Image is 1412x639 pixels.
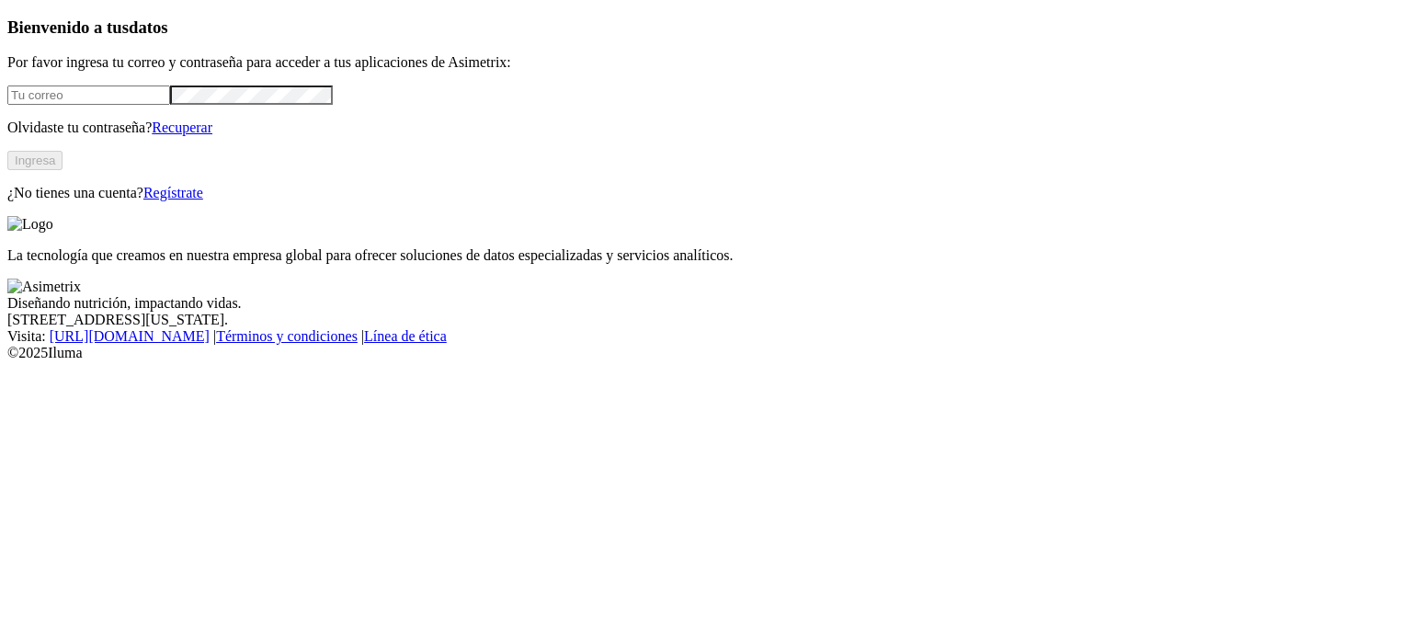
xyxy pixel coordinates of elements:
[7,17,1405,38] h3: Bienvenido a tus
[7,247,1405,264] p: La tecnología que creamos en nuestra empresa global para ofrecer soluciones de datos especializad...
[364,328,447,344] a: Línea de ética
[7,295,1405,312] div: Diseñando nutrición, impactando vidas.
[7,279,81,295] img: Asimetrix
[152,120,212,135] a: Recuperar
[7,185,1405,201] p: ¿No tienes una cuenta?
[7,216,53,233] img: Logo
[7,345,1405,361] div: © 2025 Iluma
[7,120,1405,136] p: Olvidaste tu contraseña?
[7,151,63,170] button: Ingresa
[216,328,358,344] a: Términos y condiciones
[7,54,1405,71] p: Por favor ingresa tu correo y contraseña para acceder a tus aplicaciones de Asimetrix:
[7,86,170,105] input: Tu correo
[50,328,210,344] a: [URL][DOMAIN_NAME]
[7,328,1405,345] div: Visita : | |
[143,185,203,200] a: Regístrate
[7,312,1405,328] div: [STREET_ADDRESS][US_STATE].
[129,17,168,37] span: datos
